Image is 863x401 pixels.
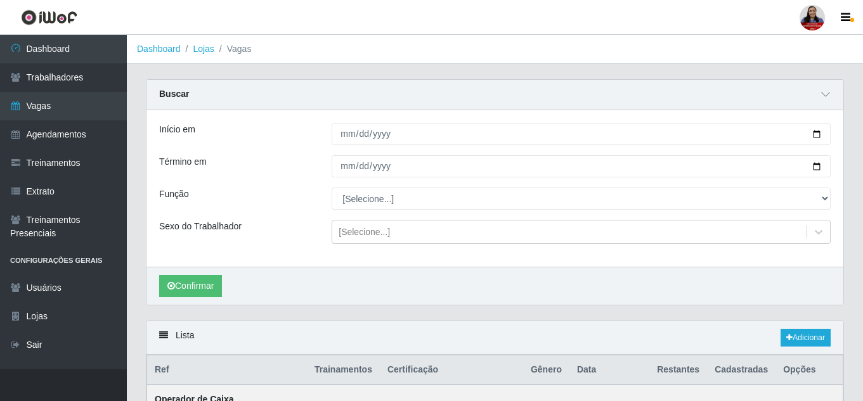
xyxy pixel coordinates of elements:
li: Vagas [214,42,252,56]
div: [Selecione...] [339,226,390,239]
nav: breadcrumb [127,35,863,64]
th: Gênero [523,355,569,385]
th: Data [569,355,649,385]
input: 00/00/0000 [332,155,831,177]
input: 00/00/0000 [332,123,831,145]
th: Certificação [380,355,523,385]
a: Adicionar [781,329,831,347]
th: Opções [775,355,843,385]
th: Cadastradas [707,355,775,385]
a: Lojas [193,44,214,54]
img: CoreUI Logo [21,10,77,25]
label: Término em [159,155,207,169]
a: Dashboard [137,44,181,54]
th: Ref [147,355,307,385]
button: Confirmar [159,275,222,297]
div: Lista [146,321,843,355]
th: Trainamentos [307,355,380,385]
label: Início em [159,123,195,136]
label: Sexo do Trabalhador [159,220,242,233]
strong: Buscar [159,89,189,99]
th: Restantes [649,355,707,385]
label: Função [159,188,189,201]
